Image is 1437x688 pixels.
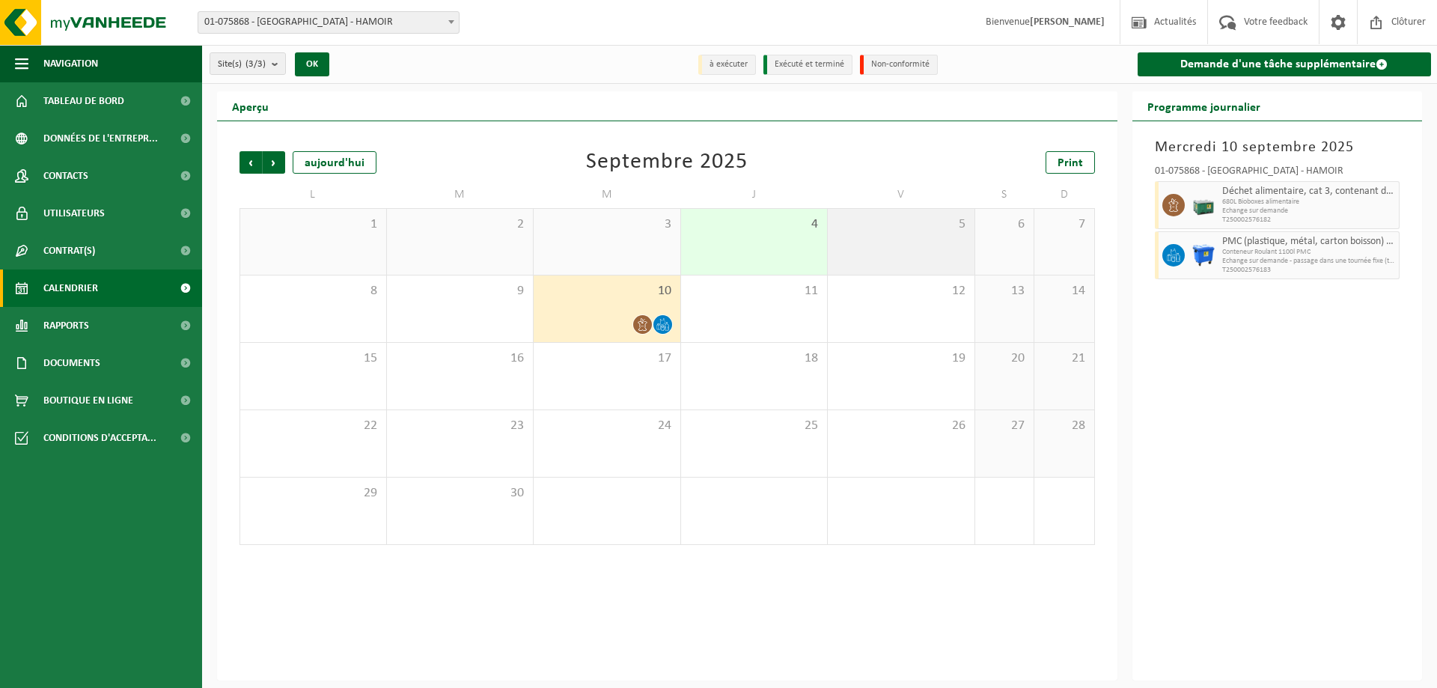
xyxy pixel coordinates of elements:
[689,216,820,233] span: 4
[586,151,748,174] div: Septembre 2025
[835,418,967,434] span: 26
[239,151,262,174] span: Précédent
[1222,257,1396,266] span: Echange sur demande - passage dans une tournée fixe (traitement inclus)
[248,485,379,502] span: 29
[689,350,820,367] span: 18
[1222,216,1396,225] span: T250002576182
[1192,194,1215,216] img: PB-LB-0680-HPE-GN-01
[1155,136,1400,159] h3: Mercredi 10 septembre 2025
[263,151,285,174] span: Suivant
[689,283,820,299] span: 11
[43,157,88,195] span: Contacts
[43,344,100,382] span: Documents
[1034,181,1094,208] td: D
[1042,418,1086,434] span: 28
[1222,207,1396,216] span: Echange sur demande
[860,55,938,75] li: Non-conformité
[210,52,286,75] button: Site(s)(3/3)
[983,283,1027,299] span: 13
[681,181,829,208] td: J
[541,350,673,367] span: 17
[198,11,460,34] span: 01-075868 - BELOURTHE - HAMOIR
[1046,151,1095,174] a: Print
[1042,283,1086,299] span: 14
[1222,266,1396,275] span: T250002576183
[43,120,158,157] span: Données de l'entrepr...
[239,181,387,208] td: L
[198,12,459,33] span: 01-075868 - BELOURTHE - HAMOIR
[1155,166,1400,181] div: 01-075868 - [GEOGRAPHIC_DATA] - HAMOIR
[394,216,526,233] span: 2
[1042,216,1086,233] span: 7
[1030,16,1105,28] strong: [PERSON_NAME]
[248,216,379,233] span: 1
[1132,91,1275,121] h2: Programme journalier
[689,418,820,434] span: 25
[835,350,967,367] span: 19
[218,53,266,76] span: Site(s)
[1222,248,1396,257] span: Conteneur Roulant 1100l PMC
[698,55,756,75] li: à exécuter
[394,418,526,434] span: 23
[975,181,1035,208] td: S
[835,283,967,299] span: 12
[43,382,133,419] span: Boutique en ligne
[217,91,284,121] h2: Aperçu
[1222,186,1396,198] span: Déchet alimentaire, cat 3, contenant des produits d'origine animale, emballage synthétique
[1058,157,1083,169] span: Print
[541,283,673,299] span: 10
[295,52,329,76] button: OK
[387,181,534,208] td: M
[245,59,266,69] count: (3/3)
[43,419,156,457] span: Conditions d'accepta...
[248,283,379,299] span: 8
[43,195,105,232] span: Utilisateurs
[394,485,526,502] span: 30
[1222,198,1396,207] span: 680L Bioboxes alimentaire
[43,270,98,307] span: Calendrier
[541,418,673,434] span: 24
[1192,244,1215,267] img: WB-1100-HPE-BE-01
[43,307,89,344] span: Rapports
[541,216,673,233] span: 3
[763,55,852,75] li: Exécuté et terminé
[1222,236,1396,248] span: PMC (plastique, métal, carton boisson) (industriel)
[394,350,526,367] span: 16
[983,350,1027,367] span: 20
[248,418,379,434] span: 22
[293,151,376,174] div: aujourd'hui
[1042,350,1086,367] span: 21
[983,418,1027,434] span: 27
[43,45,98,82] span: Navigation
[43,82,124,120] span: Tableau de bord
[835,216,967,233] span: 5
[534,181,681,208] td: M
[1138,52,1432,76] a: Demande d'une tâche supplémentaire
[248,350,379,367] span: 15
[394,283,526,299] span: 9
[983,216,1027,233] span: 6
[43,232,95,270] span: Contrat(s)
[828,181,975,208] td: V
